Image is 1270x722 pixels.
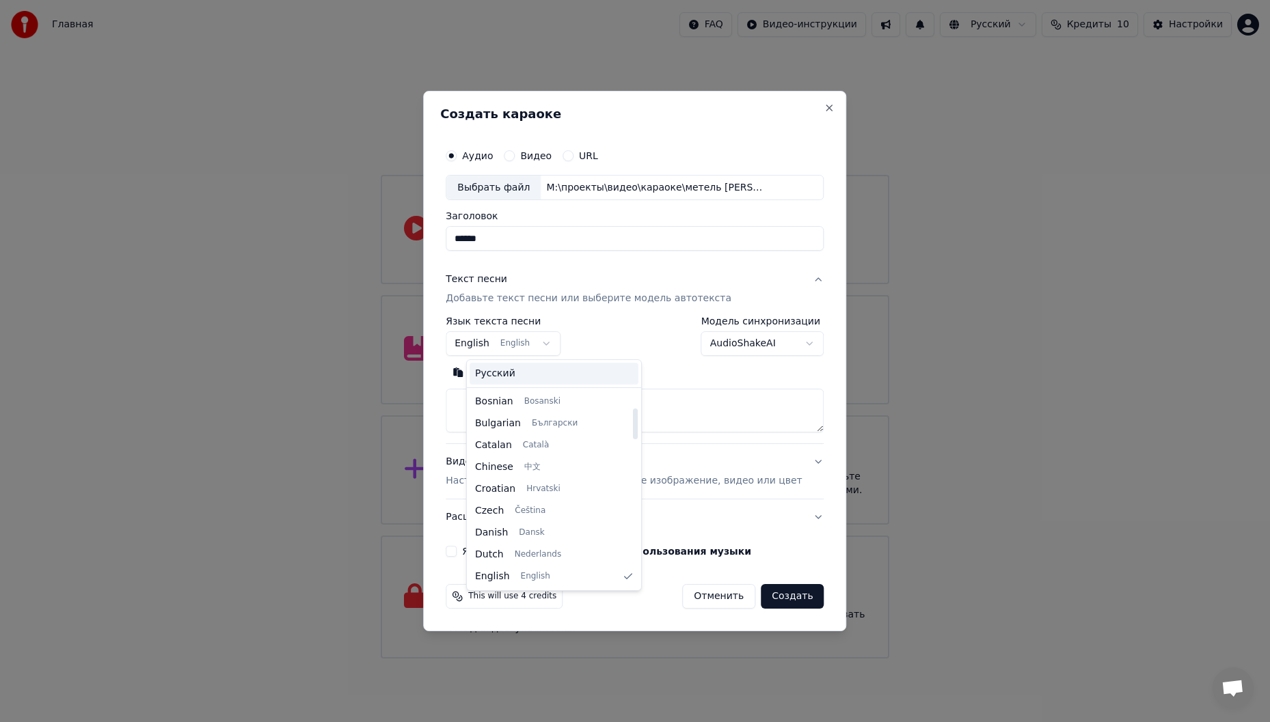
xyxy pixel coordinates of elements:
[475,482,515,496] span: Croatian
[475,526,508,540] span: Danish
[515,549,561,560] span: Nederlands
[524,396,560,407] span: Bosanski
[475,417,521,430] span: Bulgarian
[475,504,504,518] span: Czech
[526,484,560,495] span: Hrvatski
[521,571,550,582] span: English
[523,440,549,451] span: Català
[515,505,545,516] span: Čeština
[475,367,515,380] span: Русский
[475,570,510,583] span: English
[519,527,544,538] span: Dansk
[475,395,513,408] span: Bosnian
[475,548,504,561] span: Dutch
[475,460,513,474] span: Chinese
[475,439,512,452] span: Catalan
[524,462,541,473] span: 中文
[532,418,578,429] span: Български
